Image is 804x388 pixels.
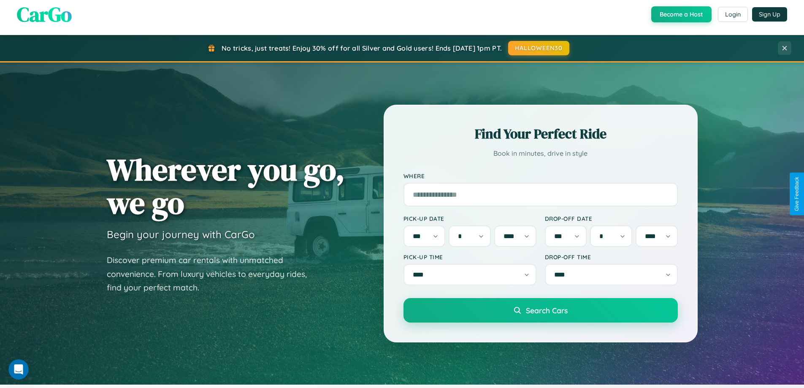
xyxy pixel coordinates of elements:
button: Sign Up [752,7,787,22]
span: No tricks, just treats! Enjoy 30% off for all Silver and Gold users! Ends [DATE] 1pm PT. [222,44,502,52]
button: Search Cars [403,298,678,323]
label: Pick-up Date [403,215,536,222]
button: Login [718,7,748,22]
div: Give Feedback [794,177,800,211]
button: HALLOWEEN30 [508,41,569,55]
label: Drop-off Time [545,253,678,260]
span: Search Cars [526,306,568,315]
button: Become a Host [651,6,712,22]
span: CarGo [17,0,72,28]
label: Drop-off Date [545,215,678,222]
p: Book in minutes, drive in style [403,147,678,160]
p: Discover premium car rentals with unmatched convenience. From luxury vehicles to everyday rides, ... [107,253,318,295]
h2: Find Your Perfect Ride [403,125,678,143]
label: Where [403,172,678,179]
h3: Begin your journey with CarGo [107,228,255,241]
iframe: Intercom live chat [8,359,29,380]
label: Pick-up Time [403,253,536,260]
h1: Wherever you go, we go [107,153,345,220]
